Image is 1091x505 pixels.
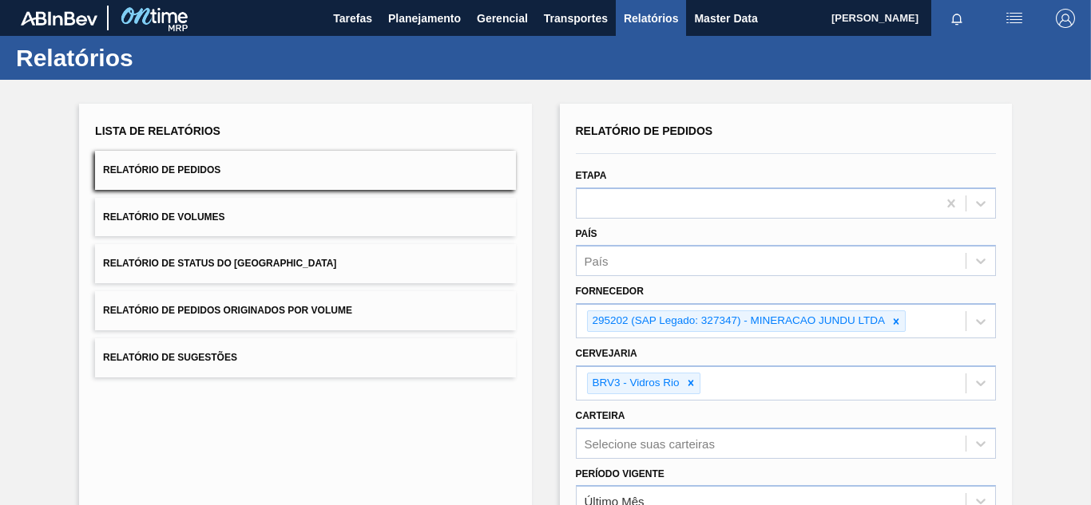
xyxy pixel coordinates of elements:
span: Lista de Relatórios [95,124,220,137]
span: Gerencial [477,9,528,28]
span: Relatório de Volumes [103,211,224,223]
h1: Relatórios [16,49,300,67]
div: 295202 (SAP Legado: 327347) - MINERACAO JUNDU LTDA [588,311,887,331]
img: TNhmsLtSVTkK8tSr43FrP2fwEKptu5GPRR3wAAAABJRU5ErkJggg== [21,11,97,26]
span: Relatório de Sugestões [103,352,237,363]
button: Notificações [931,7,982,30]
span: Relatório de Pedidos [103,164,220,176]
button: Relatório de Pedidos Originados por Volume [95,291,515,330]
span: Relatório de Pedidos Originados por Volume [103,305,352,316]
span: Relatórios [624,9,678,28]
span: Master Data [694,9,757,28]
label: Fornecedor [576,286,644,297]
div: País [585,254,609,268]
div: BRV3 - Vidros Rio [588,373,682,393]
span: Planejamento [388,9,461,28]
button: Relatório de Status do [GEOGRAPHIC_DATA] [95,244,515,283]
button: Relatório de Sugestões [95,338,515,377]
span: Relatório de Pedidos [576,124,713,137]
label: Etapa [576,170,607,181]
span: Tarefas [333,9,372,28]
button: Relatório de Pedidos [95,151,515,190]
img: userActions [1005,9,1024,28]
img: Logout [1056,9,1075,28]
label: Carteira [576,410,625,421]
label: País [576,228,597,239]
span: Transportes [544,9,608,28]
button: Relatório de Volumes [95,198,515,237]
label: Cervejaria [576,348,637,359]
label: Período Vigente [576,468,665,479]
span: Relatório de Status do [GEOGRAPHIC_DATA] [103,258,336,269]
div: Selecione suas carteiras [585,436,715,450]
